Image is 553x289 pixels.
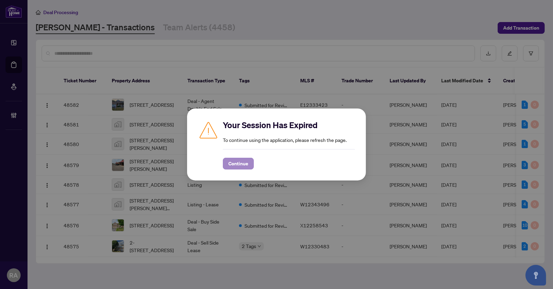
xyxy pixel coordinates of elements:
[228,158,248,169] span: Continue
[198,120,219,140] img: Caution icon
[223,120,355,131] h2: Your Session Has Expired
[525,265,546,286] button: Open asap
[223,120,355,169] div: To continue using the application, please refresh the page.
[223,158,254,169] button: Continue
